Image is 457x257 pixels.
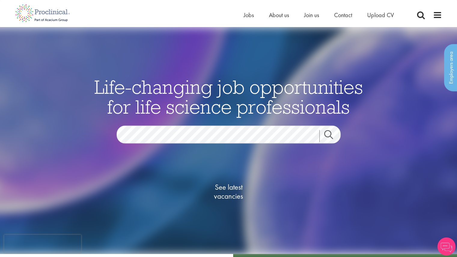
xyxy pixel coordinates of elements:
[319,130,345,142] a: Job search submit button
[199,159,259,225] a: See latestvacancies
[367,11,394,19] a: Upload CV
[269,11,289,19] a: About us
[334,11,352,19] a: Contact
[199,183,259,201] span: See latest vacancies
[94,75,363,119] span: Life-changing job opportunities for life science professionals
[304,11,319,19] a: Join us
[4,235,81,253] iframe: reCAPTCHA
[244,11,254,19] a: Jobs
[437,237,455,255] img: Chatbot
